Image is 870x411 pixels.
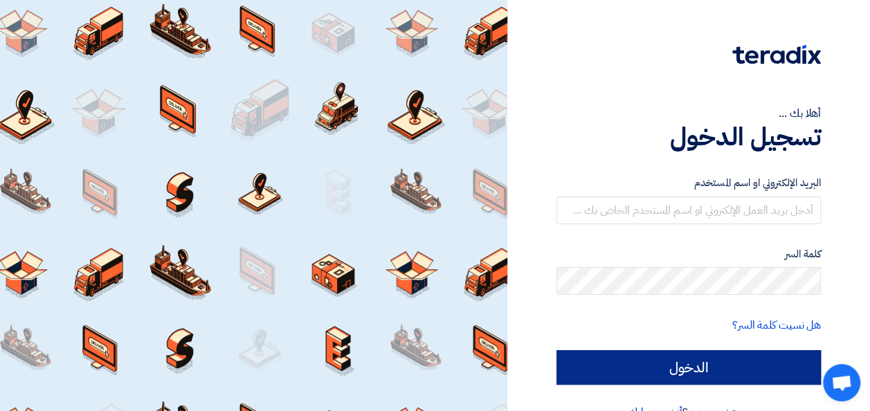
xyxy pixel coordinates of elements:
[556,122,821,152] h1: تسجيل الدخول
[556,197,821,224] input: أدخل بريد العمل الإلكتروني او اسم المستخدم الخاص بك ...
[732,45,821,64] img: Teradix logo
[556,175,821,191] label: البريد الإلكتروني او اسم المستخدم
[732,317,821,334] a: هل نسيت كلمة السر؟
[556,350,821,385] input: الدخول
[556,246,821,262] label: كلمة السر
[556,105,821,122] div: أهلا بك ...
[823,364,860,401] div: Open chat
